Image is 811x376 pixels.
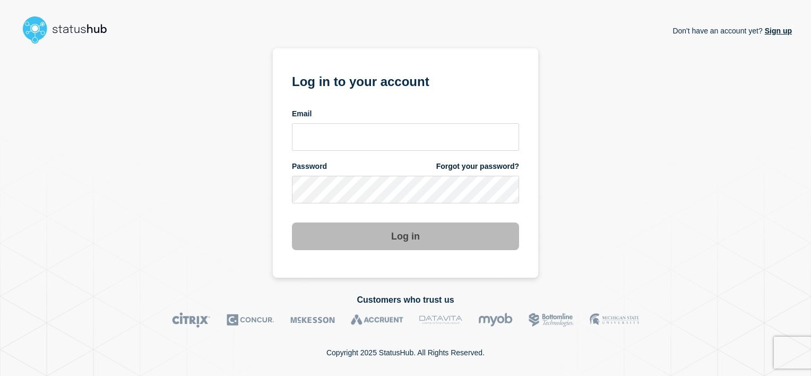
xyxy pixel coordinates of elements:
[292,109,312,119] span: Email
[436,161,519,172] a: Forgot your password?
[19,295,792,305] h2: Customers who trust us
[292,223,519,250] button: Log in
[529,312,574,328] img: Bottomline logo
[478,312,513,328] img: myob logo
[590,312,639,328] img: MSU logo
[672,18,792,44] p: Don't have an account yet?
[292,161,327,172] span: Password
[326,348,485,357] p: Copyright 2025 StatusHub. All Rights Reserved.
[292,123,519,151] input: email input
[419,312,462,328] img: DataVita logo
[351,312,403,328] img: Accruent logo
[172,312,211,328] img: Citrix logo
[763,27,792,35] a: Sign up
[290,312,335,328] img: McKesson logo
[292,71,519,90] h1: Log in to your account
[19,13,120,47] img: StatusHub logo
[292,176,519,203] input: password input
[227,312,274,328] img: Concur logo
